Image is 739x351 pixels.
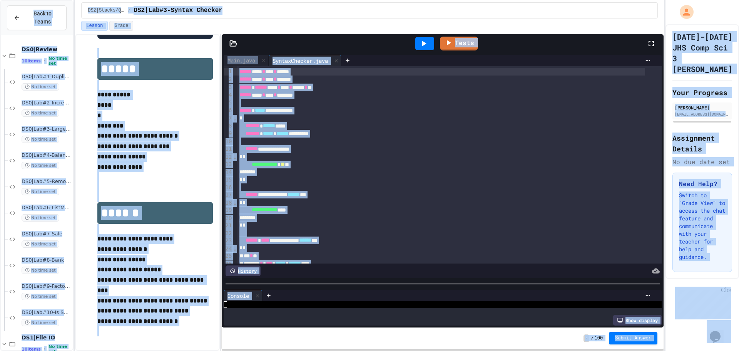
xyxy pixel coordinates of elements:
span: DS2|Stacks/Queues [88,7,125,13]
div: 20 [224,215,233,222]
div: 2 [224,76,233,83]
span: No time set [22,162,59,169]
div: 23 [224,237,233,245]
div: Show display [613,315,662,326]
div: Console [224,292,253,300]
p: Switch to "Grade View" to access the chat feature and communicate with your teacher for help and ... [679,191,726,261]
button: Grade [109,21,133,31]
span: No time set [22,319,59,326]
div: 16 [224,184,233,191]
div: 12 [224,153,233,161]
div: 19 [224,207,233,214]
div: 4 [224,91,233,99]
div: 8 [224,122,233,130]
div: Main.java [224,56,259,64]
span: Fold line [233,154,237,160]
div: 22 [224,230,233,237]
span: Submit Answer [615,335,651,341]
div: My Account [672,3,696,21]
span: 10 items [22,59,41,64]
div: 11 [224,145,233,153]
div: Chat with us now!Close [3,3,53,49]
span: No time set [22,109,59,117]
a: Tests [440,37,478,50]
span: DS0|Lab#6-ListMagicStrings [22,205,71,211]
span: DS0|Lab#7-Sale [22,231,71,237]
span: 100 [595,335,603,341]
span: DS0|Lab#3-Largest Time Denominations [22,126,71,133]
div: 18 [224,199,233,207]
div: History [226,265,261,276]
span: No time set [22,214,59,222]
div: 9 [224,130,233,138]
div: 21 [224,222,233,230]
button: Submit Answer [609,332,657,344]
div: Console [224,290,262,301]
div: [PERSON_NAME] [675,104,730,111]
span: DS0|Lab#5-Remove All In Range [22,178,71,185]
span: No time set [22,293,59,300]
span: Fold line [233,115,237,121]
div: 5 [224,99,233,107]
span: DS0|Lab#10-Is Solvable [22,309,71,316]
span: DS0|Lab#4-Balanced [22,152,71,159]
div: 14 [224,169,233,176]
div: 13 [224,161,233,168]
div: 24 [224,245,233,253]
span: / [591,335,594,341]
span: Fold line [233,200,237,206]
div: 26 [224,260,233,268]
span: DS0|Lab#2-Increasing Neighbors [22,100,71,106]
span: No time set [22,188,59,195]
div: No due date set [672,157,732,166]
span: No time set [22,240,59,248]
span: DS0|Lab#1-Duplicate Count [22,74,71,80]
span: • [44,58,45,64]
span: - [584,334,589,342]
span: DS1|File IO [22,334,71,341]
h3: Need Help? [679,179,726,188]
div: 7 [224,114,233,122]
span: DS2|Lab#3-Syntax Checker [134,6,222,15]
h2: Assignment Details [672,133,732,154]
div: Main.java [224,55,269,66]
span: DS0|Lab#9-Factorial [22,283,71,290]
span: DS0|Lab#8-Bank [22,257,71,264]
span: No time set [22,83,59,91]
iframe: chat widget [707,320,731,343]
span: DS0|Review [22,46,71,53]
h1: [DATE]-[DATE] JHS Comp Sci 3 [PERSON_NAME] [672,31,732,74]
span: No time set [22,267,59,274]
span: No time set [48,56,71,66]
div: SyntaxChecker.java [269,55,341,66]
div: 25 [224,252,233,260]
button: Lesson [81,21,108,31]
span: / [128,7,130,13]
button: Back to Teams [7,5,67,30]
div: [EMAIL_ADDRESS][DOMAIN_NAME] [675,111,730,117]
div: 3 [224,84,233,91]
div: 1 [224,68,233,76]
div: 15 [224,176,233,184]
div: SyntaxChecker.java [269,57,332,65]
h2: Your Progress [672,87,732,98]
div: 6 [224,107,233,114]
div: 10 [224,138,233,146]
span: Fold line [233,245,237,252]
span: No time set [22,136,59,143]
iframe: chat widget [675,287,731,319]
span: Back to Teams [25,10,60,26]
div: 17 [224,191,233,199]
